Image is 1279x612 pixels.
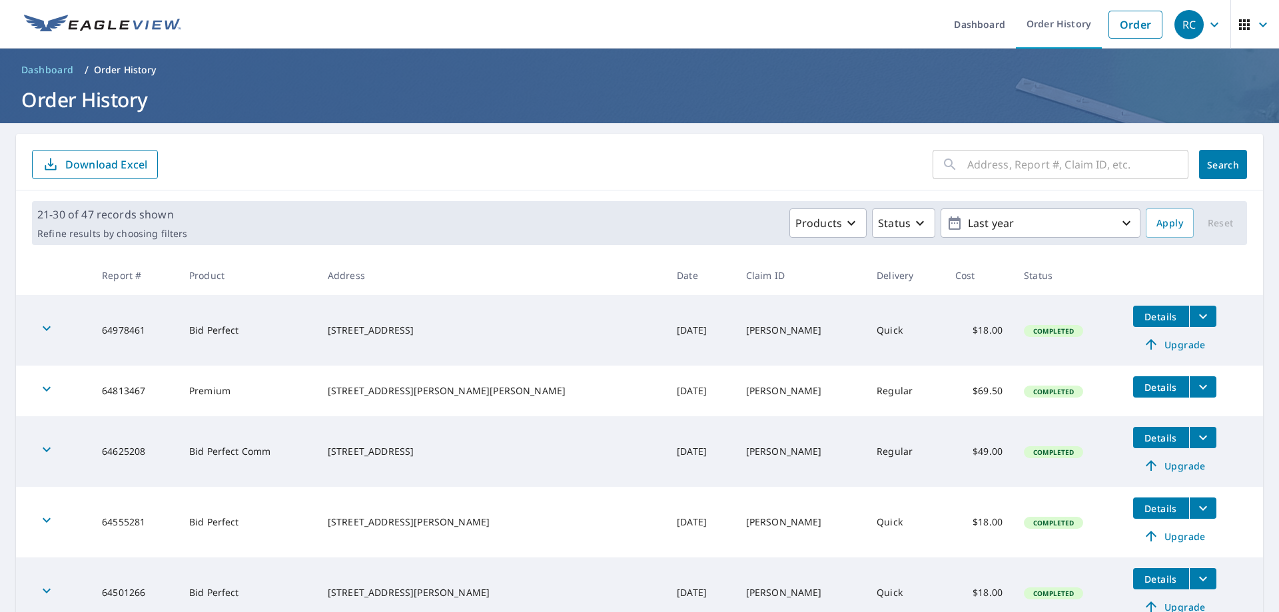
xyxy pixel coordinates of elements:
[1141,381,1181,394] span: Details
[666,366,735,416] td: [DATE]
[328,445,655,458] div: [STREET_ADDRESS]
[1141,310,1181,323] span: Details
[1133,376,1189,398] button: detailsBtn-64813467
[179,416,317,487] td: Bid Perfect Comm
[878,215,911,231] p: Status
[945,256,1014,295] th: Cost
[866,366,944,416] td: Regular
[94,63,157,77] p: Order History
[1174,10,1204,39] div: RC
[179,366,317,416] td: Premium
[735,366,867,416] td: [PERSON_NAME]
[1189,427,1216,448] button: filesDropdownBtn-64625208
[1141,432,1181,444] span: Details
[328,324,655,337] div: [STREET_ADDRESS]
[941,208,1140,238] button: Last year
[1025,518,1082,527] span: Completed
[945,487,1014,557] td: $18.00
[735,487,867,557] td: [PERSON_NAME]
[85,62,89,78] li: /
[1189,497,1216,519] button: filesDropdownBtn-64555281
[179,256,317,295] th: Product
[872,208,935,238] button: Status
[16,86,1263,113] h1: Order History
[1189,306,1216,327] button: filesDropdownBtn-64978461
[666,487,735,557] td: [DATE]
[16,59,79,81] a: Dashboard
[1141,573,1181,585] span: Details
[1133,497,1189,519] button: detailsBtn-64555281
[1013,256,1122,295] th: Status
[1133,306,1189,327] button: detailsBtn-64978461
[795,215,842,231] p: Products
[1133,568,1189,589] button: detailsBtn-64501266
[328,515,655,529] div: [STREET_ADDRESS][PERSON_NAME]
[65,157,147,172] p: Download Excel
[1133,427,1189,448] button: detailsBtn-64625208
[91,295,179,366] td: 64978461
[1025,589,1082,598] span: Completed
[945,416,1014,487] td: $49.00
[945,366,1014,416] td: $69.50
[945,295,1014,366] td: $18.00
[91,256,179,295] th: Report #
[24,15,181,35] img: EV Logo
[32,150,158,179] button: Download Excel
[91,487,179,557] td: 64555281
[179,487,317,557] td: Bid Perfect
[1133,455,1216,476] a: Upgrade
[735,295,867,366] td: [PERSON_NAME]
[1108,11,1162,39] a: Order
[21,63,74,77] span: Dashboard
[328,384,655,398] div: [STREET_ADDRESS][PERSON_NAME][PERSON_NAME]
[91,416,179,487] td: 64625208
[179,295,317,366] td: Bid Perfect
[1025,448,1082,457] span: Completed
[1141,336,1208,352] span: Upgrade
[1141,502,1181,515] span: Details
[866,295,944,366] td: Quick
[866,487,944,557] td: Quick
[789,208,867,238] button: Products
[1025,387,1082,396] span: Completed
[866,256,944,295] th: Delivery
[1189,376,1216,398] button: filesDropdownBtn-64813467
[967,146,1188,183] input: Address, Report #, Claim ID, etc.
[1210,158,1236,171] span: Search
[1156,215,1183,232] span: Apply
[666,416,735,487] td: [DATE]
[1146,208,1194,238] button: Apply
[666,256,735,295] th: Date
[866,416,944,487] td: Regular
[16,59,1263,81] nav: breadcrumb
[37,206,187,222] p: 21-30 of 47 records shown
[1133,334,1216,355] a: Upgrade
[1025,326,1082,336] span: Completed
[735,416,867,487] td: [PERSON_NAME]
[1141,458,1208,473] span: Upgrade
[91,366,179,416] td: 64813467
[735,256,867,295] th: Claim ID
[1189,568,1216,589] button: filesDropdownBtn-64501266
[1133,525,1216,547] a: Upgrade
[1199,150,1247,179] button: Search
[1141,528,1208,544] span: Upgrade
[963,212,1118,235] p: Last year
[37,228,187,240] p: Refine results by choosing filters
[328,586,655,599] div: [STREET_ADDRESS][PERSON_NAME]
[666,295,735,366] td: [DATE]
[317,256,666,295] th: Address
